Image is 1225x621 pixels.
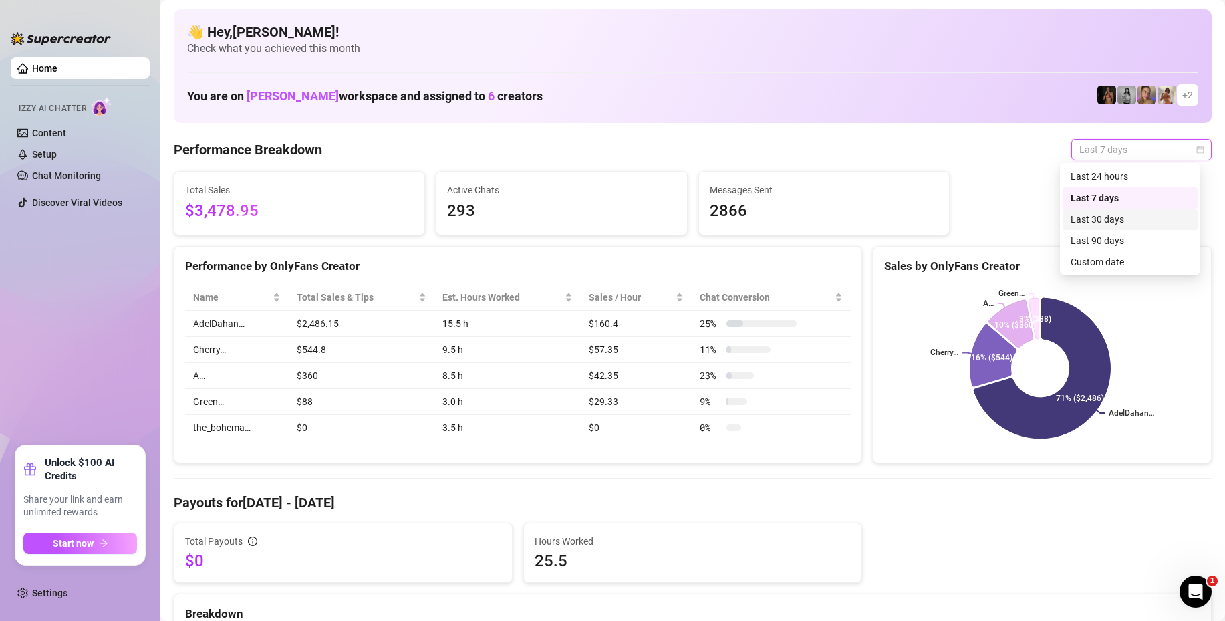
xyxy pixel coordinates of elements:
div: Custom date [1071,255,1190,269]
div: Last 90 days [1063,230,1198,251]
div: Custom date [1063,251,1198,273]
div: Last 24 hours [1071,169,1190,184]
div: Sales by OnlyFans Creator [884,257,1200,275]
span: gift [23,463,37,476]
span: Sales / Hour [589,290,673,305]
h4: Performance Breakdown [174,140,322,159]
iframe: Intercom live chat [1180,576,1212,608]
span: 25 % [700,316,721,331]
span: Active Chats [447,182,676,197]
span: 6 [488,89,495,103]
a: Chat Monitoring [32,170,101,181]
span: 0 % [700,420,721,435]
text: AdelDahan… [1109,408,1154,418]
span: info-circle [248,537,257,546]
td: 3.0 h [434,389,581,415]
span: Check what you achieved this month [187,41,1198,56]
td: $57.35 [581,337,692,363]
img: logo-BBDzfeDw.svg [11,32,111,45]
th: Sales / Hour [581,285,692,311]
div: Last 30 days [1063,209,1198,230]
span: Name [193,290,270,305]
td: $29.33 [581,389,692,415]
span: Messages Sent [710,182,938,197]
span: $3,478.95 [185,199,414,224]
span: Share your link and earn unlimited rewards [23,493,137,519]
th: Chat Conversion [692,285,851,311]
div: Last 24 hours [1063,166,1198,187]
a: Settings [32,588,67,598]
h1: You are on workspace and assigned to creators [187,89,543,104]
td: $0 [581,415,692,441]
span: Izzy AI Chatter [19,102,86,115]
span: arrow-right [99,539,108,548]
td: $160.4 [581,311,692,337]
td: Green… [185,389,289,415]
a: Discover Viral Videos [32,197,122,208]
td: the_bohema… [185,415,289,441]
td: 15.5 h [434,311,581,337]
h4: Payouts for [DATE] - [DATE] [174,493,1212,512]
text: Green… [998,289,1025,299]
span: 2866 [710,199,938,224]
td: A… [185,363,289,389]
span: Total Sales & Tips [297,290,416,305]
img: AI Chatter [92,97,112,116]
h4: 👋 Hey, [PERSON_NAME] ! [187,23,1198,41]
td: Cherry… [185,337,289,363]
span: Total Sales [185,182,414,197]
div: Est. Hours Worked [442,290,562,305]
td: $544.8 [289,337,434,363]
td: $88 [289,389,434,415]
td: $360 [289,363,434,389]
td: 8.5 h [434,363,581,389]
img: Cherry [1137,86,1156,104]
th: Total Sales & Tips [289,285,434,311]
td: 3.5 h [434,415,581,441]
strong: Unlock $100 AI Credits [45,456,137,483]
div: Last 7 days [1071,191,1190,205]
span: 9 % [700,394,721,409]
span: Last 7 days [1079,140,1204,160]
div: Last 90 days [1071,233,1190,248]
span: 25.5 [535,550,851,572]
span: 23 % [700,368,721,383]
a: Home [32,63,57,74]
text: A… [983,299,994,308]
td: $2,486.15 [289,311,434,337]
img: A [1117,86,1136,104]
div: Last 30 days [1071,212,1190,227]
td: $42.35 [581,363,692,389]
span: Total Payouts [185,534,243,549]
span: 293 [447,199,676,224]
span: 1 [1207,576,1218,586]
img: the_bohema [1097,86,1116,104]
a: Content [32,128,66,138]
td: $0 [289,415,434,441]
th: Name [185,285,289,311]
span: Hours Worked [535,534,851,549]
span: Start now [53,538,94,549]
span: $0 [185,550,501,572]
span: 11 % [700,342,721,357]
span: calendar [1196,146,1204,154]
td: 9.5 h [434,337,581,363]
span: [PERSON_NAME] [247,89,339,103]
button: Start nowarrow-right [23,533,137,554]
img: Green [1158,86,1176,104]
span: + 2 [1182,88,1193,102]
div: Performance by OnlyFans Creator [185,257,851,275]
td: AdelDahan… [185,311,289,337]
text: Cherry… [930,348,958,358]
a: Setup [32,149,57,160]
span: Chat Conversion [700,290,832,305]
div: Last 7 days [1063,187,1198,209]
